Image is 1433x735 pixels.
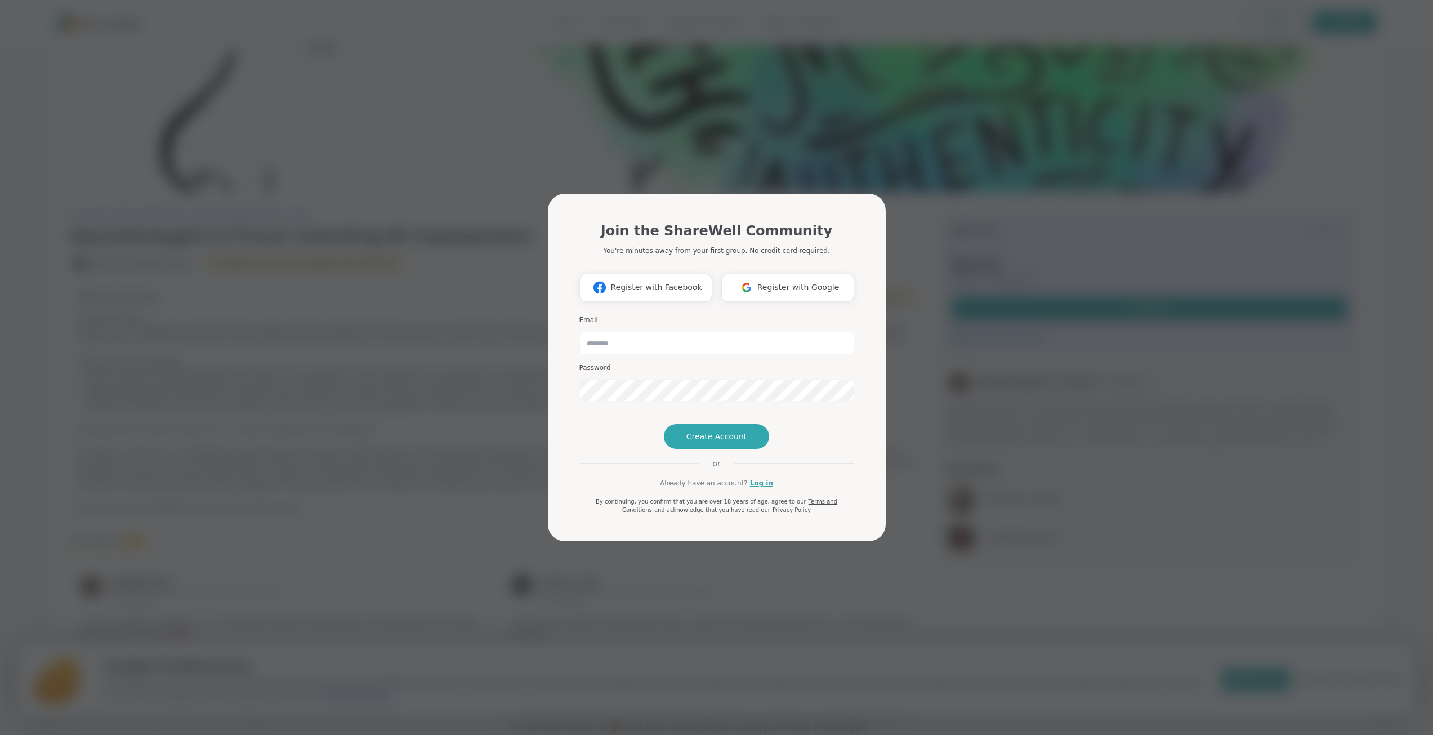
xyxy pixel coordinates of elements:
img: ShareWell Logomark [736,277,757,298]
h3: Email [579,315,854,325]
button: Register with Google [721,274,854,302]
p: You're minutes away from your first group. No credit card required. [603,246,829,256]
button: Create Account [664,424,770,449]
img: ShareWell Logomark [589,277,610,298]
span: By continuing, you confirm that you are over 18 years of age, agree to our [596,498,806,505]
a: Log in [750,478,773,488]
span: Already have an account? [660,478,748,488]
h3: Password [579,363,854,373]
span: Create Account [686,431,747,442]
button: Register with Facebook [579,274,712,302]
span: or [699,458,734,469]
a: Privacy Policy [773,507,811,513]
span: Register with Google [757,282,840,293]
h1: Join the ShareWell Community [601,221,832,241]
span: and acknowledge that you have read our [654,507,770,513]
span: Register with Facebook [610,282,702,293]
